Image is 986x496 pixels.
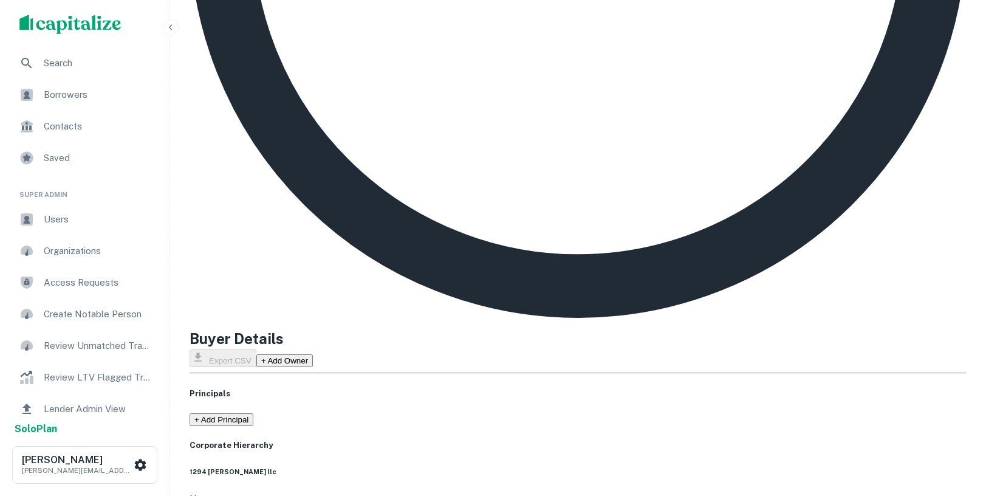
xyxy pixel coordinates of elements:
[10,49,160,78] a: Search
[15,422,57,436] a: SoloPlan
[10,205,160,234] a: Users
[190,439,967,452] h5: Corporate Hierarchy
[10,143,160,173] a: Saved
[12,446,157,484] button: [PERSON_NAME][PERSON_NAME][EMAIL_ADDRESS][PERSON_NAME][DOMAIN_NAME]
[44,212,152,227] span: Users
[10,331,160,360] a: Review Unmatched Transactions
[22,465,131,476] p: [PERSON_NAME][EMAIL_ADDRESS][PERSON_NAME][DOMAIN_NAME]
[44,370,152,385] span: Review LTV Flagged Transactions
[190,328,967,350] h4: Buyer Details
[44,307,152,322] span: Create Notable Person
[44,56,152,71] span: Search
[10,80,160,109] a: Borrowers
[256,354,313,367] button: + Add Owner
[10,268,160,297] a: Access Requests
[44,275,152,290] span: Access Requests
[19,15,122,34] img: capitalize-logo.png
[190,467,967,477] h6: 1294 [PERSON_NAME] llc
[44,244,152,258] span: Organizations
[15,423,57,435] strong: Solo Plan
[190,413,253,426] button: + Add Principal
[44,402,152,416] span: Lender Admin View
[190,350,256,367] button: Export CSV
[925,399,986,457] iframe: Chat Widget
[22,455,131,465] h6: [PERSON_NAME]
[10,300,160,329] a: Create Notable Person
[10,394,160,424] a: Lender Admin View
[44,339,152,353] span: Review Unmatched Transactions
[10,112,160,141] a: Contacts
[10,175,160,205] li: Super Admin
[10,363,160,392] a: Review LTV Flagged Transactions
[44,119,152,134] span: Contacts
[190,388,967,400] h5: Principals
[10,236,160,266] a: Organizations
[44,88,152,102] span: Borrowers
[44,151,152,165] span: Saved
